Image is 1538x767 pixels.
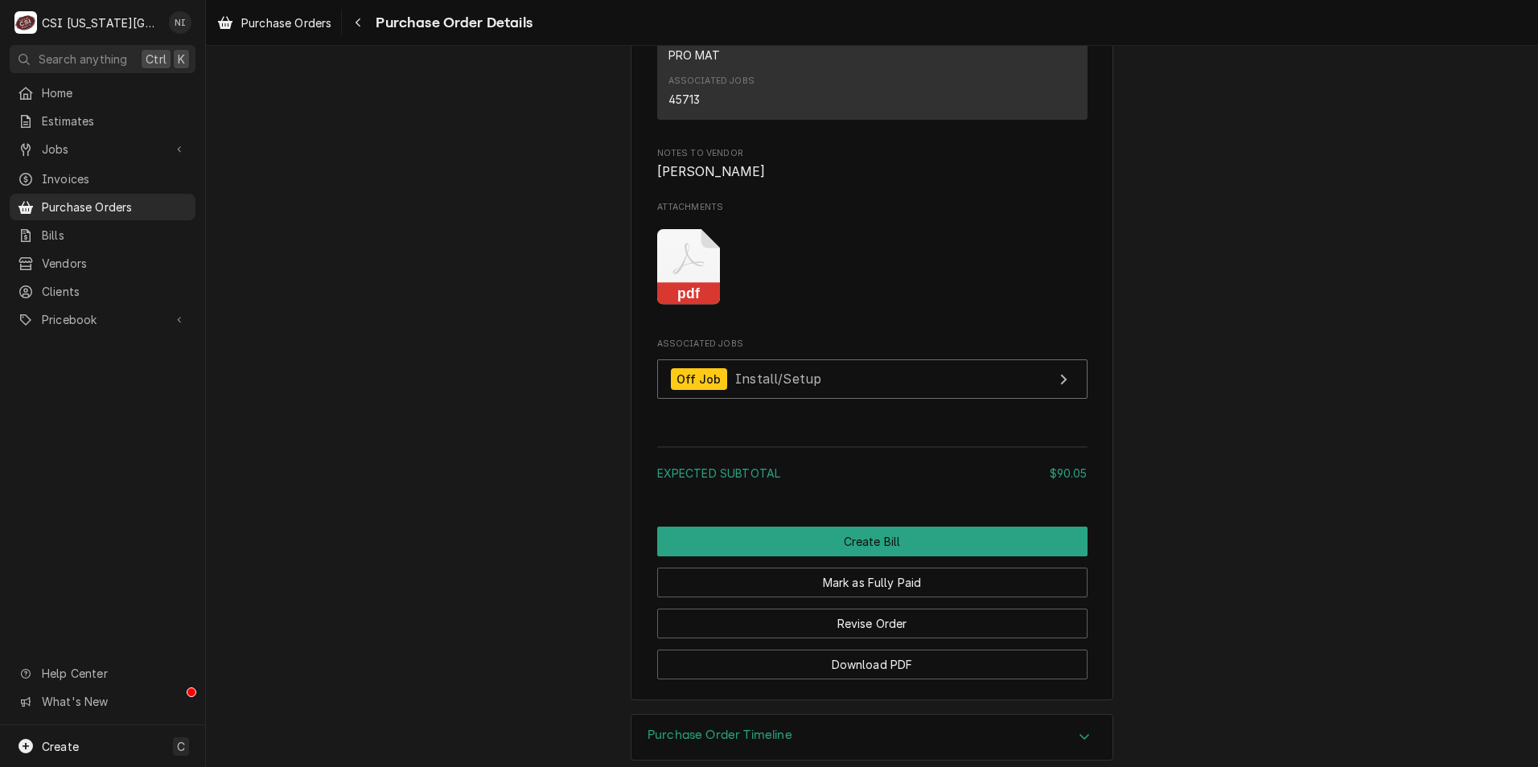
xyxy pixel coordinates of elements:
[657,597,1088,638] div: Button Group Row
[10,278,195,305] a: Clients
[211,10,338,36] a: Purchase Orders
[10,306,195,333] a: Go to Pricebook
[668,75,755,88] div: Associated Jobs
[657,359,1088,399] a: View Job
[657,609,1088,638] button: Revise Order
[657,638,1088,679] div: Button Group Row
[10,45,195,73] button: Search anythingCtrlK
[631,714,1113,761] div: Purchase Order Timeline
[42,283,187,300] span: Clients
[10,80,195,106] a: Home
[14,11,37,34] div: C
[657,162,1088,182] span: Notes to Vendor
[657,147,1088,160] span: Notes to Vendor
[631,715,1112,760] div: Accordion Header
[657,338,1088,407] div: Associated Jobs
[631,715,1112,760] button: Accordion Details Expand Trigger
[657,568,1088,597] button: Mark as Fully Paid
[178,51,185,68] span: K
[14,11,37,34] div: CSI Kansas City's Avatar
[657,217,1088,318] span: Attachments
[345,10,371,35] button: Navigate back
[657,527,1088,556] button: Create Bill
[10,250,195,277] a: Vendors
[668,47,721,64] div: PRO MAT
[657,201,1088,214] span: Attachments
[42,665,186,682] span: Help Center
[10,166,195,192] a: Invoices
[668,91,701,108] div: 45713
[42,113,187,129] span: Estimates
[671,368,727,390] div: Off Job
[42,14,160,31] div: CSI [US_STATE][GEOGRAPHIC_DATA]
[657,465,1088,482] div: Subtotal
[657,527,1088,556] div: Button Group Row
[42,84,187,101] span: Home
[10,108,195,134] a: Estimates
[146,51,167,68] span: Ctrl
[657,556,1088,597] div: Button Group Row
[657,201,1088,318] div: Attachments
[169,11,191,34] div: Nate Ingram's Avatar
[10,660,195,687] a: Go to Help Center
[42,311,163,328] span: Pricebook
[657,650,1088,679] button: Download PDF
[10,194,195,220] a: Purchase Orders
[42,227,187,244] span: Bills
[657,441,1088,493] div: Amount Summary
[657,466,781,480] span: Expected Subtotal
[1050,465,1088,482] div: $90.05
[42,141,163,158] span: Jobs
[10,136,195,162] a: Go to Jobs
[371,12,533,34] span: Purchase Order Details
[42,255,187,272] span: Vendors
[657,147,1088,182] div: Notes to Vendor
[657,164,766,179] span: [PERSON_NAME]
[657,229,721,306] button: pdf
[10,688,195,715] a: Go to What's New
[42,170,187,187] span: Invoices
[657,527,1088,679] div: Button Group
[648,728,792,743] h3: Purchase Order Timeline
[10,222,195,248] a: Bills
[39,51,127,68] span: Search anything
[169,11,191,34] div: NI
[177,738,185,755] span: C
[241,14,331,31] span: Purchase Orders
[42,740,79,753] span: Create
[735,371,821,387] span: Install/Setup
[42,693,186,710] span: What's New
[42,199,187,215] span: Purchase Orders
[657,338,1088,351] span: Associated Jobs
